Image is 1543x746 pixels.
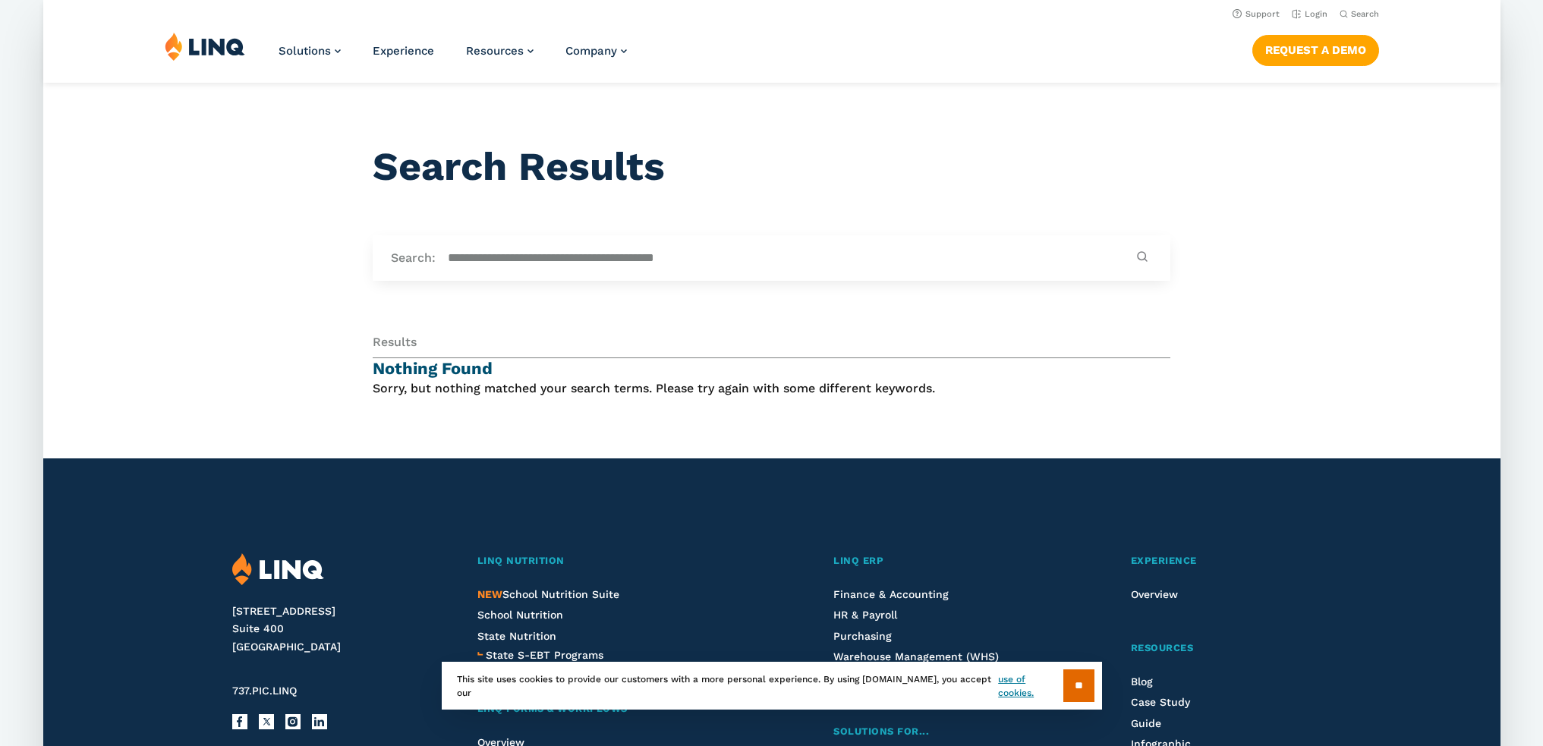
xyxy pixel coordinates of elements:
[1339,8,1378,20] button: Open Search Bar
[279,44,331,58] span: Solutions
[466,44,524,58] span: Resources
[232,553,324,586] img: LINQ | K‑12 Software
[373,334,1170,357] div: Results
[43,5,1500,21] nav: Utility Navigation
[1252,32,1378,65] nav: Button Navigation
[373,379,1170,398] p: Sorry, but nothing matched your search terms. Please try again with some different keywords.
[279,32,627,82] nav: Primary Navigation
[477,588,619,600] a: NEWSchool Nutrition Suite
[232,603,441,656] address: [STREET_ADDRESS] Suite 400 [GEOGRAPHIC_DATA]
[486,649,603,661] span: State S-EBT Programs
[486,647,603,663] a: State S-EBT Programs
[1131,553,1311,569] a: Experience
[833,630,892,642] a: Purchasing
[1131,642,1194,653] span: Resources
[442,662,1102,710] div: This site uses cookies to provide our customers with a more personal experience. By using [DOMAIN...
[833,650,999,663] a: Warehouse Management (WHS)
[1252,35,1378,65] a: Request a Demo
[466,44,534,58] a: Resources
[565,44,627,58] a: Company
[1350,9,1378,19] span: Search
[565,44,617,58] span: Company
[998,672,1063,700] a: use of cookies.
[1131,641,1311,656] a: Resources
[833,588,949,600] a: Finance & Accounting
[477,555,565,566] span: LINQ Nutrition
[232,685,297,697] span: 737.PIC.LINQ
[477,553,754,569] a: LINQ Nutrition
[1132,250,1152,265] button: Submit Search
[373,144,1170,190] h1: Search Results
[1131,588,1178,600] a: Overview
[1232,9,1279,19] a: Support
[1291,9,1327,19] a: Login
[1131,555,1197,566] span: Experience
[279,44,341,58] a: Solutions
[373,44,434,58] a: Experience
[833,555,883,566] span: LINQ ERP
[833,553,1051,569] a: LINQ ERP
[477,609,563,621] a: School Nutrition
[373,358,1170,379] h4: Nothing Found
[1131,675,1153,688] a: Blog
[165,32,245,61] img: LINQ | K‑12 Software
[477,630,556,642] a: State Nutrition
[477,588,619,600] span: School Nutrition Suite
[833,609,897,621] a: HR & Payroll
[391,250,436,266] label: Search:
[477,588,502,600] span: NEW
